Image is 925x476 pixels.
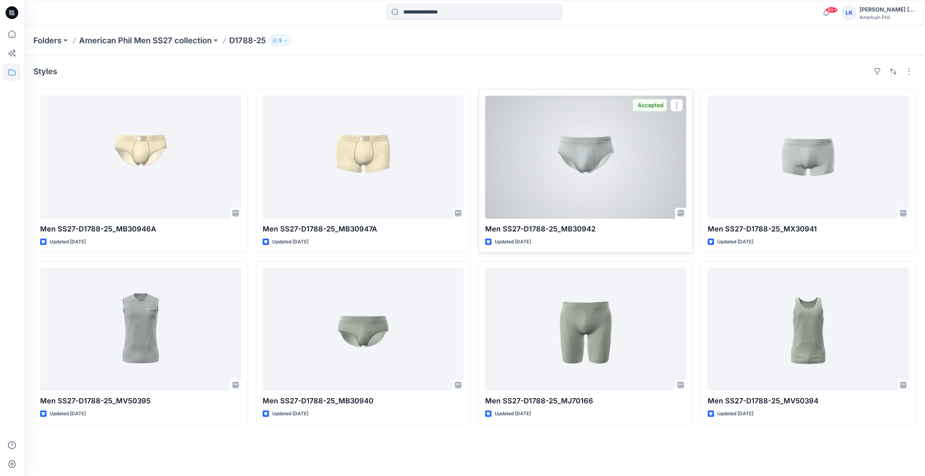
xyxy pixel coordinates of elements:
a: Men SS27-D1788-25_MV50394 [708,268,909,391]
h4: Styles [33,67,57,76]
a: American Phil Men SS27 collection [79,35,212,46]
p: Updated [DATE] [272,238,308,246]
a: Men SS27-D1788-25_MV50395 [40,268,241,391]
a: Folders [33,35,62,46]
a: Men SS27-D1788-25_MX30941 [708,96,909,219]
p: Men SS27-D1788-25_MB30946A [40,224,241,235]
p: Updated [DATE] [50,238,86,246]
p: Updated [DATE] [717,238,753,246]
p: D1788-25 [229,35,266,46]
a: Men SS27-D1788-25_MB30942 [485,96,686,219]
a: Men SS27-D1788-25_MJ70166 [485,268,686,391]
a: Men SS27-D1788-25_MB30940 [263,268,464,391]
p: 5 [279,36,282,45]
div: American Phil [859,14,915,20]
a: Men SS27-D1788-25_MB30947A [263,96,464,219]
button: 5 [269,35,292,46]
a: Men SS27-D1788-25_MB30946A [40,96,241,219]
p: Updated [DATE] [495,238,531,246]
div: LK [842,6,856,20]
p: Updated [DATE] [50,410,86,418]
p: Men SS27-D1788-25_MV50395 [40,395,241,407]
p: Updated [DATE] [272,410,308,418]
span: 99+ [826,7,838,13]
p: Men SS27-D1788-25_MV50394 [708,395,909,407]
p: Updated [DATE] [717,410,753,418]
div: [PERSON_NAME] [PERSON_NAME] [859,5,915,14]
p: Men SS27-D1788-25_MJ70166 [485,395,686,407]
p: Updated [DATE] [495,410,531,418]
p: Men SS27-D1788-25_MB30942 [485,224,686,235]
p: Men SS27-D1788-25_MB30947A [263,224,464,235]
p: Men SS27-D1788-25_MX30941 [708,224,909,235]
p: Men SS27-D1788-25_MB30940 [263,395,464,407]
